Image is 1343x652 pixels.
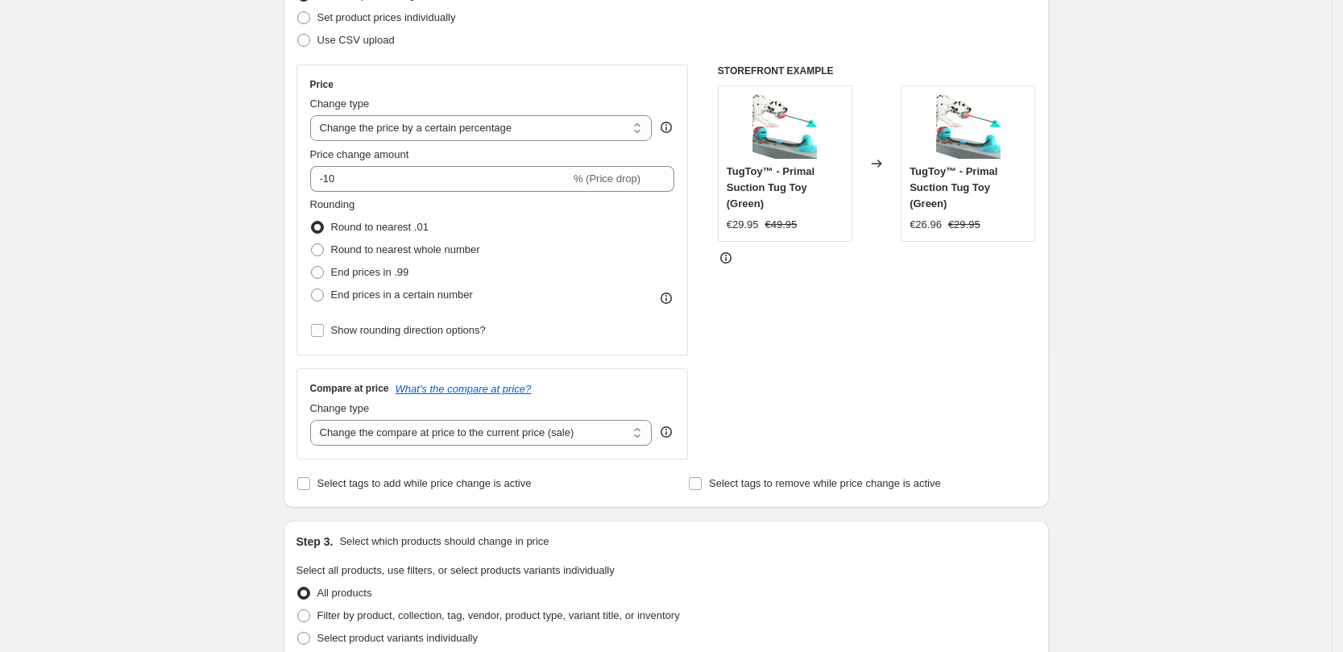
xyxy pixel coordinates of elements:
[339,534,549,550] p: Select which products should change in price
[658,424,674,440] div: help
[709,477,941,489] span: Select tags to remove while price change is active
[317,477,532,489] span: Select tags to add while price change is active
[310,382,389,395] h3: Compare at price
[718,64,1036,77] h6: STOREFRONT EXAMPLE
[331,243,480,255] span: Round to nearest whole number
[396,383,532,395] button: What's the compare at price?
[331,324,486,336] span: Show rounding direction options?
[658,119,674,135] div: help
[331,266,409,278] span: End prices in .99
[310,402,370,414] span: Change type
[574,172,640,185] span: % (Price drop)
[910,217,942,233] div: €26.96
[310,98,370,110] span: Change type
[910,165,997,210] span: TugToy™ - Primal Suction Tug Toy (Green)
[765,217,798,233] strike: €49.95
[727,165,815,210] span: TugToy™ - Primal Suction Tug Toy (Green)
[317,11,456,23] span: Set product prices individually
[752,94,817,159] img: Dog-Rope-Ball-Pull-Toy-with-Suction-Cup-Chew-Tug-Toys-Sucker-Ball-Can-Leakage-food_80x.jpg
[317,587,372,599] span: All products
[948,217,980,233] strike: €29.95
[296,564,615,576] span: Select all products, use filters, or select products variants individually
[310,198,355,210] span: Rounding
[310,166,570,192] input: -15
[331,221,429,233] span: Round to nearest .01
[727,217,759,233] div: €29.95
[936,94,1001,159] img: Dog-Rope-Ball-Pull-Toy-with-Suction-Cup-Chew-Tug-Toys-Sucker-Ball-Can-Leakage-food_80x.jpg
[317,34,395,46] span: Use CSV upload
[310,78,334,91] h3: Price
[296,534,334,550] h2: Step 3.
[331,289,473,301] span: End prices in a certain number
[317,609,680,621] span: Filter by product, collection, tag, vendor, product type, variant title, or inventory
[310,148,409,160] span: Price change amount
[317,632,478,644] span: Select product variants individually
